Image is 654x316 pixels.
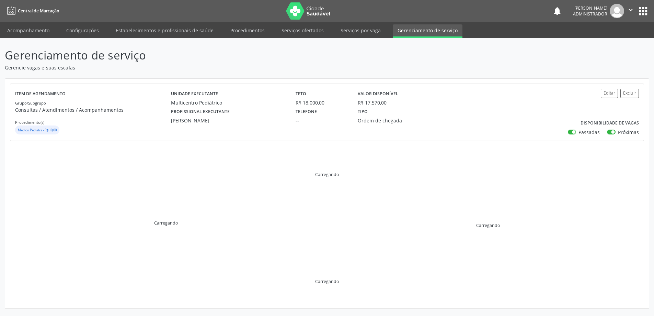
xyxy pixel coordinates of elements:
[5,47,456,64] p: Gerenciamento de serviço
[624,4,637,18] button: 
[610,4,624,18] img: img
[573,11,607,17] span: Administrador
[358,117,441,124] div: Ordem de chegada
[358,106,368,117] label: Tipo
[552,6,562,16] button: notifications
[15,100,46,106] small: Grupo/Subgrupo
[15,120,44,125] small: Procedimento(s)
[277,24,329,36] a: Serviços ofertados
[2,24,54,36] a: Acompanhamento
[315,279,339,284] div: Carregando
[18,128,57,132] small: Médico Pediatra - R$ 10,00
[296,89,306,99] label: Teto
[296,99,348,106] div: R$ 18.000,00
[476,222,500,228] div: Carregando
[620,89,639,98] button: Excluir
[618,129,639,136] label: Próximas
[358,99,387,106] div: R$ 17.570,00
[171,89,218,99] label: Unidade executante
[637,5,649,17] button: apps
[296,117,348,124] div: --
[18,8,59,14] span: Central de Marcação
[171,117,286,124] div: [PERSON_NAME]
[226,24,269,36] a: Procedimentos
[336,24,386,36] a: Serviços por vaga
[601,89,618,98] button: Editar
[578,129,600,136] label: Passadas
[61,24,104,36] a: Configurações
[15,106,171,113] p: Consultas / Atendimentos / Acompanhamentos
[171,99,286,106] div: Multicentro Pediátrico
[581,118,639,129] label: Disponibilidade de vagas
[5,64,456,71] p: Gerencie vagas e suas escalas
[5,5,59,17] a: Central de Marcação
[393,24,462,38] a: Gerenciamento de serviço
[15,89,66,99] label: Item de agendamento
[315,172,339,177] div: Carregando
[154,220,178,226] div: Carregando
[171,106,230,117] label: Profissional executante
[111,24,218,36] a: Estabelecimentos e profissionais de saúde
[296,106,317,117] label: Telefone
[627,6,634,14] i: 
[573,5,607,11] div: [PERSON_NAME]
[358,89,398,99] label: Valor disponível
